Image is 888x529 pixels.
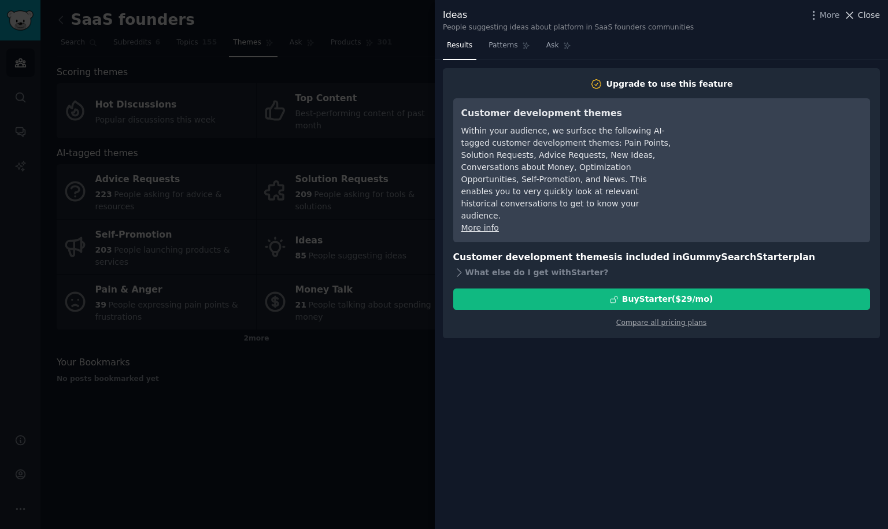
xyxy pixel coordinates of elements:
button: More [808,9,840,21]
button: BuyStarter($29/mo) [453,288,870,310]
div: Ideas [443,8,694,23]
h3: Customer development themes is included in plan [453,250,870,265]
div: People suggesting ideas about platform in SaaS founders communities [443,23,694,33]
span: Close [858,9,880,21]
a: Ask [542,36,575,60]
div: Buy Starter ($ 29 /mo ) [622,293,713,305]
iframe: YouTube video player [689,106,862,193]
div: Upgrade to use this feature [606,78,733,90]
h3: Customer development themes [461,106,672,121]
span: More [820,9,840,21]
a: Results [443,36,476,60]
a: Compare all pricing plans [616,319,706,327]
span: GummySearch Starter [682,251,793,262]
span: Results [447,40,472,51]
span: Ask [546,40,559,51]
button: Close [843,9,880,21]
div: Within your audience, we surface the following AI-tagged customer development themes: Pain Points... [461,125,672,222]
div: What else do I get with Starter ? [453,264,870,280]
span: Patterns [489,40,517,51]
a: More info [461,223,499,232]
a: Patterns [484,36,534,60]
